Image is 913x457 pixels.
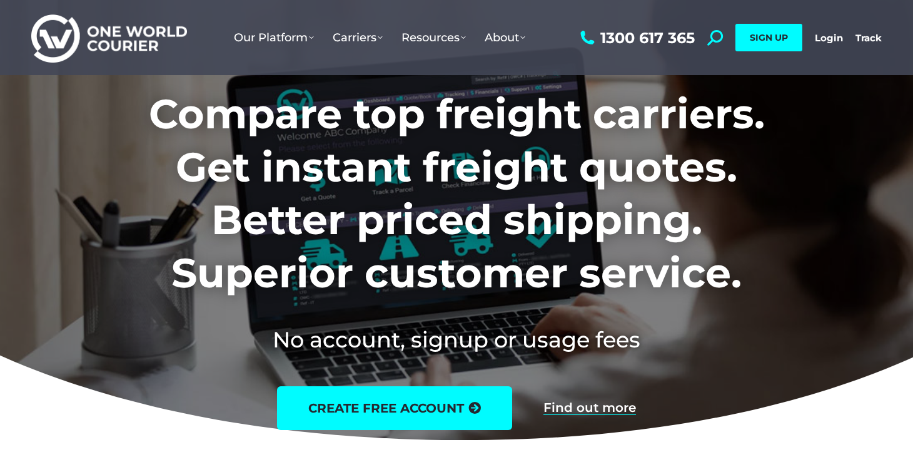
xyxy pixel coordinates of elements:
[855,32,882,44] a: Track
[401,31,466,44] span: Resources
[485,31,525,44] span: About
[815,32,843,44] a: Login
[66,324,847,355] h2: No account, signup or usage fees
[66,88,847,299] h1: Compare top freight carriers. Get instant freight quotes. Better priced shipping. Superior custom...
[31,13,187,63] img: One World Courier
[323,18,392,57] a: Carriers
[475,18,535,57] a: About
[750,32,788,43] span: SIGN UP
[234,31,314,44] span: Our Platform
[392,18,475,57] a: Resources
[224,18,323,57] a: Our Platform
[543,401,636,415] a: Find out more
[333,31,383,44] span: Carriers
[735,24,802,51] a: SIGN UP
[277,386,512,430] a: create free account
[577,30,695,46] a: 1300 617 365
